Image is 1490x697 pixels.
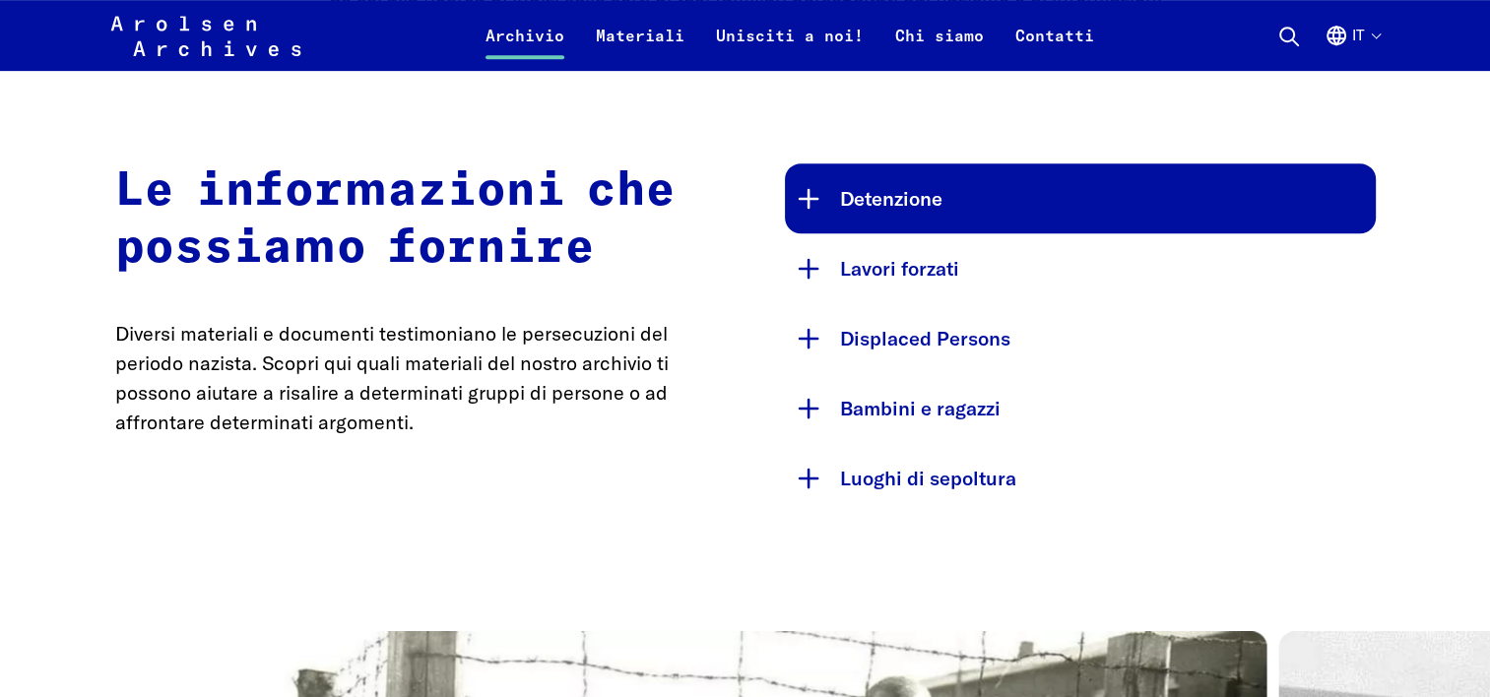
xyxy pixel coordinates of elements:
[700,24,879,71] a: Unisciti a noi!
[1325,24,1380,71] button: Italiano, selezione lingua
[785,163,1376,233] button: Detenzione
[470,12,1110,59] nav: Primaria
[115,167,676,272] strong: Le informazioni che possiamo fornire
[785,233,1376,303] button: Lavori forzati
[580,24,700,71] a: Materiali
[785,443,1376,513] button: Luoghi di sepoltura
[879,24,1000,71] a: Chi siamo
[785,373,1376,443] button: Bambini e ragazzi
[785,303,1376,373] button: Displaced Persons
[470,24,580,71] a: Archivio
[1000,24,1110,71] a: Contatti
[115,319,706,437] p: Diversi materiali e documenti testimoniano le persecuzioni del periodo nazista. Scopri qui quali ...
